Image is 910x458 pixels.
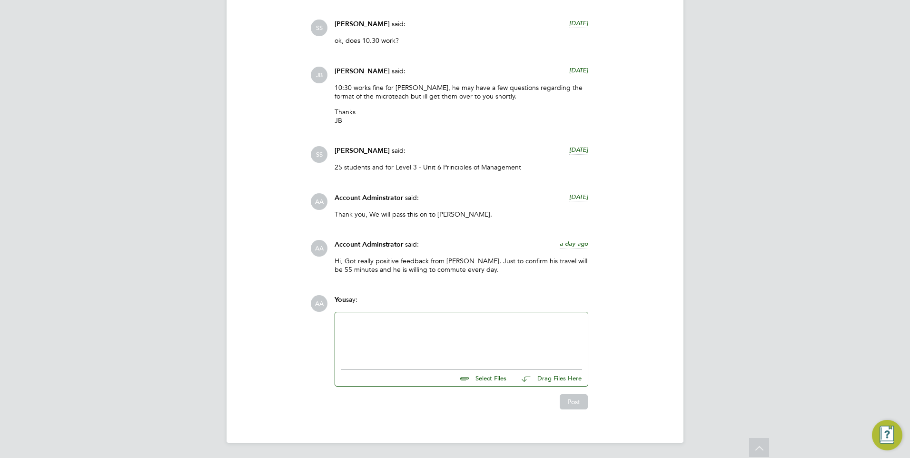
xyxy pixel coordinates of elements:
span: AA [311,193,327,210]
button: Drag Files Here [514,368,582,388]
span: [PERSON_NAME] [335,67,390,75]
span: SS [311,146,327,163]
div: say: [335,295,588,312]
span: [PERSON_NAME] [335,20,390,28]
p: ok, does 10.30 work? [335,36,588,45]
span: said: [392,67,406,75]
span: Account Adminstrator [335,194,403,202]
span: AA [311,240,327,257]
span: Account Adminstrator [335,240,403,249]
span: [PERSON_NAME] [335,147,390,155]
span: said: [405,240,419,249]
p: 25 students and for Level 3 - Unit 6 Principles of Management [335,163,588,171]
span: said: [392,146,406,155]
span: AA [311,295,327,312]
p: Hi, Got really positive feedback from [PERSON_NAME]. Just to confirm his travel will be 55 minute... [335,257,588,274]
span: SS [311,20,327,36]
span: said: [405,193,419,202]
span: You [335,296,346,304]
span: [DATE] [569,146,588,154]
span: said: [392,20,406,28]
span: [DATE] [569,193,588,201]
span: [DATE] [569,66,588,74]
span: [DATE] [569,19,588,27]
span: a day ago [560,239,588,248]
button: Engage Resource Center [872,420,902,450]
span: JB [311,67,327,83]
p: Thank you, We will pass this on to [PERSON_NAME]. [335,210,588,219]
p: 10:30 works fine for [PERSON_NAME], he may have a few questions regarding the format of the micro... [335,83,588,100]
p: Thanks JB [335,108,588,125]
button: Post [560,394,588,409]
